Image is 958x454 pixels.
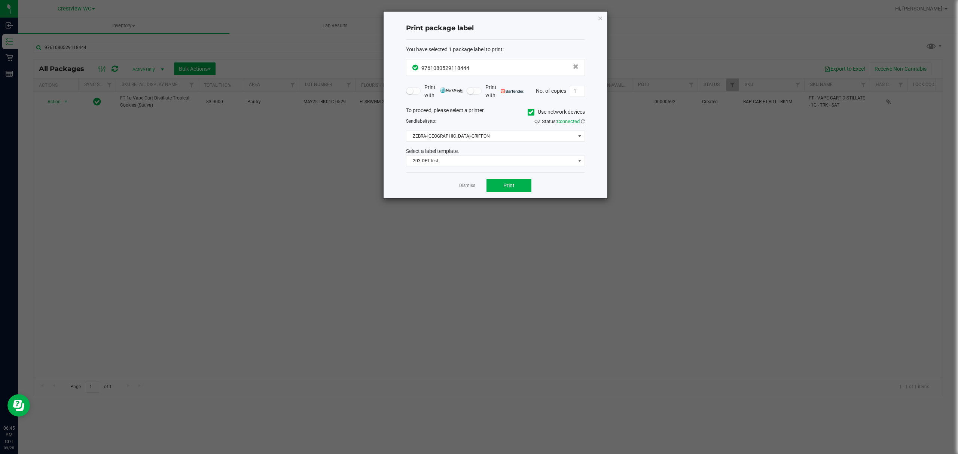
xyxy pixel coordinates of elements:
[406,46,585,53] div: :
[421,65,469,71] span: 9761080529118444
[406,156,575,166] span: 203 DPI Test
[459,182,475,189] a: Dismiss
[485,83,524,99] span: Print with
[7,394,30,417] iframe: Resource center
[501,89,524,93] img: bartender.png
[528,108,585,116] label: Use network devices
[486,179,531,192] button: Print
[406,46,503,52] span: You have selected 1 package label to print
[406,24,585,33] h4: Print package label
[503,182,515,188] span: Print
[424,83,463,99] span: Print with
[440,88,463,93] img: mark_magic_cybra.png
[406,119,436,124] span: Send to:
[557,119,580,124] span: Connected
[536,88,566,93] span: No. of copies
[412,64,419,71] span: In Sync
[400,147,591,155] div: Select a label template.
[406,131,575,141] span: ZEBRA-[GEOGRAPHIC_DATA]-GRIFFON
[534,119,585,124] span: QZ Status:
[416,119,431,124] span: label(s)
[400,107,591,118] div: To proceed, please select a printer.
